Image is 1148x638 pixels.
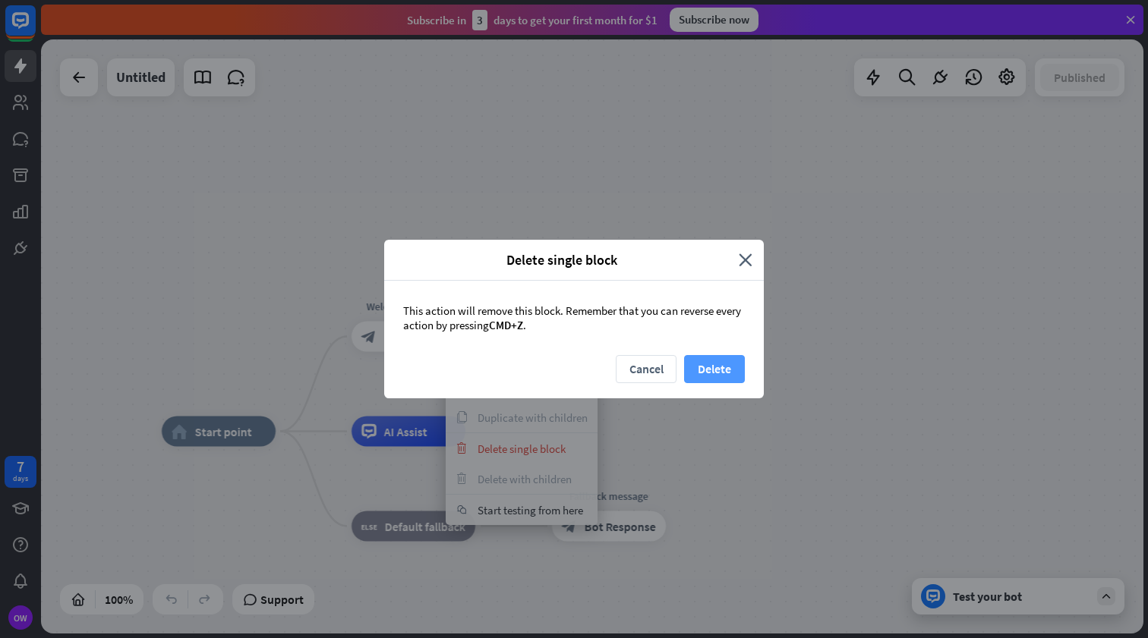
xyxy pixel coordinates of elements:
[489,318,523,332] span: CMD+Z
[396,251,727,269] span: Delete single block
[384,281,764,355] div: This action will remove this block. Remember that you can reverse every action by pressing .
[12,6,58,52] button: Open LiveChat chat widget
[616,355,676,383] button: Cancel
[739,251,752,269] i: close
[684,355,745,383] button: Delete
